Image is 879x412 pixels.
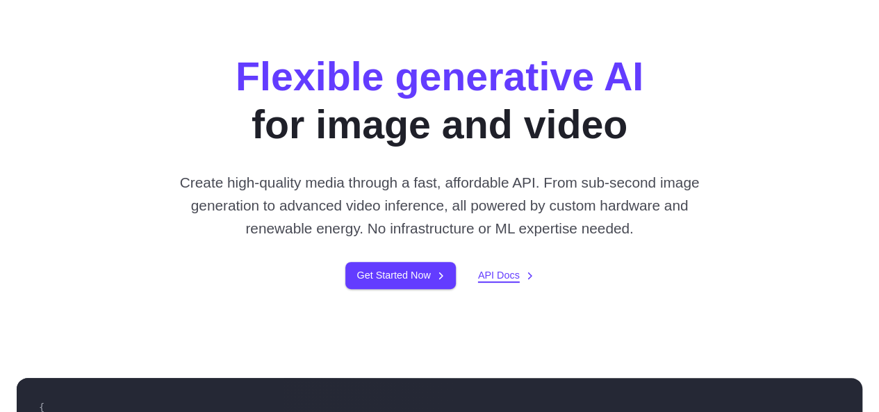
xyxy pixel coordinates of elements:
[169,171,710,240] p: Create high-quality media through a fast, affordable API. From sub-second image generation to adv...
[236,54,643,99] strong: Flexible generative AI
[478,267,534,283] a: API Docs
[236,53,643,149] h1: for image and video
[345,262,455,289] a: Get Started Now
